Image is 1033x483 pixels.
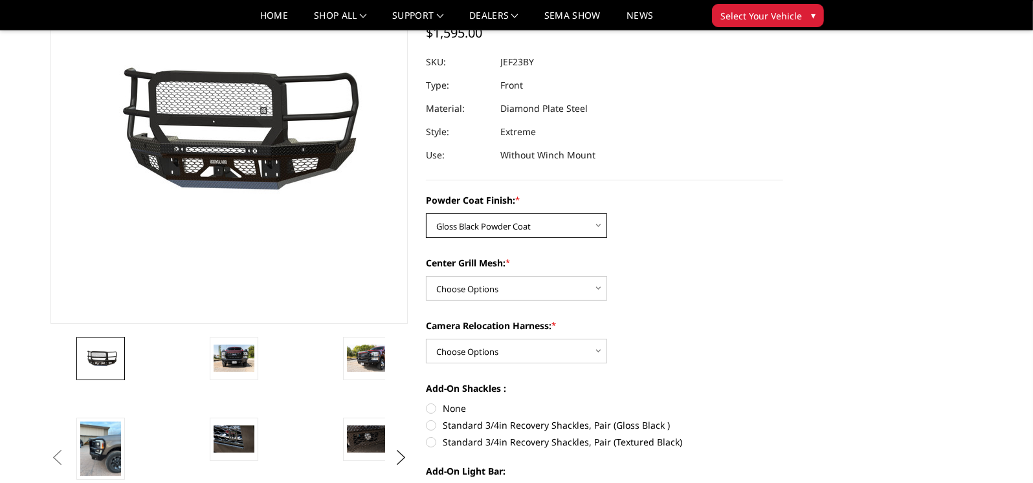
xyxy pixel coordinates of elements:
span: ▾ [811,8,816,22]
img: 2023-2025 Ford F250-350 - FT Series - Extreme Front Bumper [347,345,388,372]
label: Standard 3/4in Recovery Shackles, Pair (Gloss Black ) [426,418,783,432]
a: Dealers [469,11,518,30]
img: 2023-2025 Ford F250-350 - FT Series - Extreme Front Bumper [214,345,254,372]
dd: JEF23BY [500,50,534,74]
a: Home [260,11,288,30]
button: Select Your Vehicle [712,4,824,27]
a: shop all [314,11,366,30]
a: News [627,11,653,30]
span: Select Your Vehicle [720,9,802,23]
img: 2023-2025 Ford F250-350 - FT Series - Extreme Front Bumper [347,425,388,453]
img: 2023-2025 Ford F250-350 - FT Series - Extreme Front Bumper [214,425,254,453]
dt: Style: [426,120,491,144]
dt: SKU: [426,50,491,74]
dd: Front [500,74,523,97]
label: Standard 3/4in Recovery Shackles, Pair (Textured Black) [426,435,783,449]
dd: Without Winch Mount [500,144,595,167]
label: Powder Coat Finish: [426,193,783,207]
iframe: Chat Widget [968,421,1033,483]
button: Next [392,448,411,467]
dt: Material: [426,97,491,120]
img: 2023-2025 Ford F250-350 - FT Series - Extreme Front Bumper [80,422,121,476]
label: Camera Relocation Harness: [426,319,783,332]
span: $1,595.00 [426,24,482,41]
a: Support [392,11,443,30]
dd: Extreme [500,120,536,144]
img: 2023-2025 Ford F250-350 - FT Series - Extreme Front Bumper [80,349,121,368]
a: SEMA Show [544,11,601,30]
dt: Type: [426,74,491,97]
button: Previous [47,448,67,467]
dd: Diamond Plate Steel [500,97,588,120]
label: Add-On Shackles : [426,381,783,395]
label: Center Grill Mesh: [426,256,783,270]
label: None [426,402,783,415]
label: Add-On Light Bar: [426,464,783,478]
dt: Use: [426,144,491,167]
